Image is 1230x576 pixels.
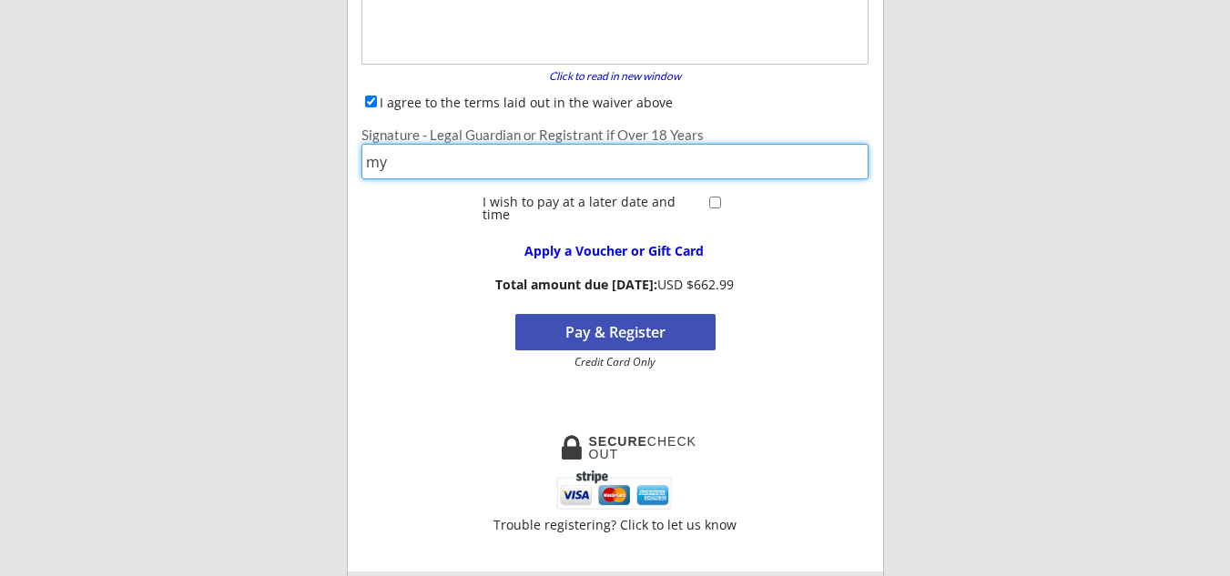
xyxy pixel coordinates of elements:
[495,276,657,293] strong: Total amount due [DATE]:
[493,519,738,531] div: Trouble registering? Click to let us know
[523,357,707,368] div: Credit Card Only
[589,434,647,449] strong: SECURE
[7,7,500,162] body: USA Hockey Insurance Guidelines
[490,278,740,293] div: USD $662.99
[361,144,869,179] input: Type full name
[538,71,693,82] div: Click to read in new window
[497,245,732,258] div: Apply a Voucher or Gift Card
[380,94,673,111] label: I agree to the terms laid out in the waiver above
[589,435,697,460] div: CHECKOUT
[361,128,869,142] div: Signature - Legal Guardian or Registrant if Over 18 Years
[515,314,716,350] button: Pay & Register
[483,196,704,221] div: I wish to pay at a later date and time
[538,71,693,86] a: Click to read in new window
